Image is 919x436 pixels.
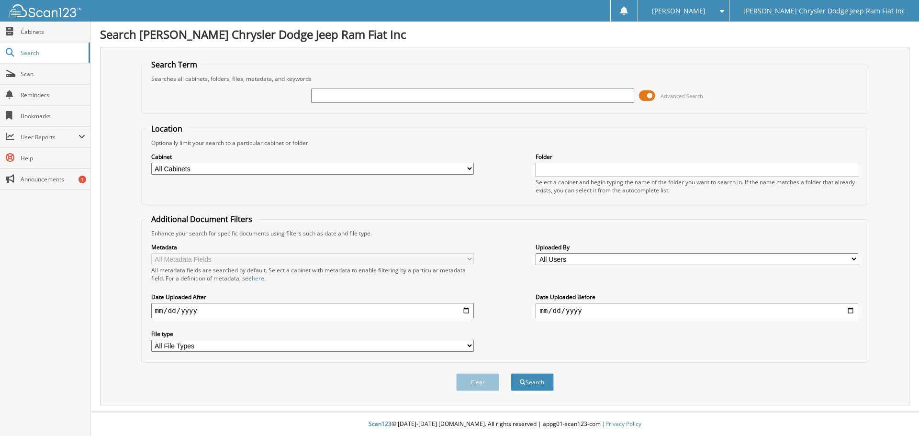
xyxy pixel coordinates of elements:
label: Metadata [151,243,474,251]
img: scan123-logo-white.svg [10,4,81,17]
label: Date Uploaded After [151,293,474,301]
div: Enhance your search for specific documents using filters such as date and file type. [146,229,863,237]
button: Search [511,373,554,391]
div: Select a cabinet and begin typing the name of the folder you want to search in. If the name match... [536,178,858,194]
span: Bookmarks [21,112,85,120]
span: [PERSON_NAME] [652,8,706,14]
span: Scan [21,70,85,78]
label: Folder [536,153,858,161]
span: Cabinets [21,28,85,36]
span: Announcements [21,175,85,183]
span: Advanced Search [661,92,703,100]
input: end [536,303,858,318]
label: Uploaded By [536,243,858,251]
label: File type [151,330,474,338]
span: [PERSON_NAME] Chrysler Dodge Jeep Ram Fiat Inc [743,8,905,14]
button: Clear [456,373,499,391]
input: start [151,303,474,318]
div: 1 [78,176,86,183]
span: Scan123 [369,420,392,428]
label: Date Uploaded Before [536,293,858,301]
span: Search [21,49,84,57]
span: User Reports [21,133,78,141]
div: All metadata fields are searched by default. Select a cabinet with metadata to enable filtering b... [151,266,474,282]
div: © [DATE]-[DATE] [DOMAIN_NAME]. All rights reserved | appg01-scan123-com | [90,413,919,436]
legend: Search Term [146,59,202,70]
h1: Search [PERSON_NAME] Chrysler Dodge Jeep Ram Fiat Inc [100,26,909,42]
legend: Additional Document Filters [146,214,257,224]
a: Privacy Policy [605,420,641,428]
label: Cabinet [151,153,474,161]
span: Help [21,154,85,162]
legend: Location [146,123,187,134]
span: Reminders [21,91,85,99]
a: here [252,274,264,282]
div: Optionally limit your search to a particular cabinet or folder [146,139,863,147]
div: Searches all cabinets, folders, files, metadata, and keywords [146,75,863,83]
